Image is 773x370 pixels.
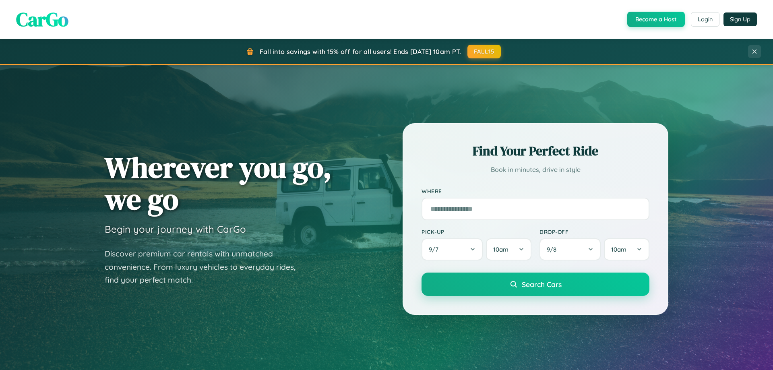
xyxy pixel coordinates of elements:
[422,164,649,176] p: Book in minutes, drive in style
[422,273,649,296] button: Search Cars
[105,151,332,215] h1: Wherever you go, we go
[422,188,649,194] label: Where
[105,247,306,287] p: Discover premium car rentals with unmatched convenience. From luxury vehicles to everyday rides, ...
[422,228,531,235] label: Pick-up
[422,142,649,160] h2: Find Your Perfect Ride
[522,280,562,289] span: Search Cars
[627,12,685,27] button: Become a Host
[429,246,442,253] span: 9 / 7
[539,238,601,260] button: 9/8
[691,12,719,27] button: Login
[16,6,68,33] span: CarGo
[723,12,757,26] button: Sign Up
[611,246,626,253] span: 10am
[422,238,483,260] button: 9/7
[547,246,560,253] span: 9 / 8
[486,238,531,260] button: 10am
[493,246,508,253] span: 10am
[467,45,501,58] button: FALL15
[539,228,649,235] label: Drop-off
[260,48,461,56] span: Fall into savings with 15% off for all users! Ends [DATE] 10am PT.
[604,238,649,260] button: 10am
[105,223,246,235] h3: Begin your journey with CarGo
